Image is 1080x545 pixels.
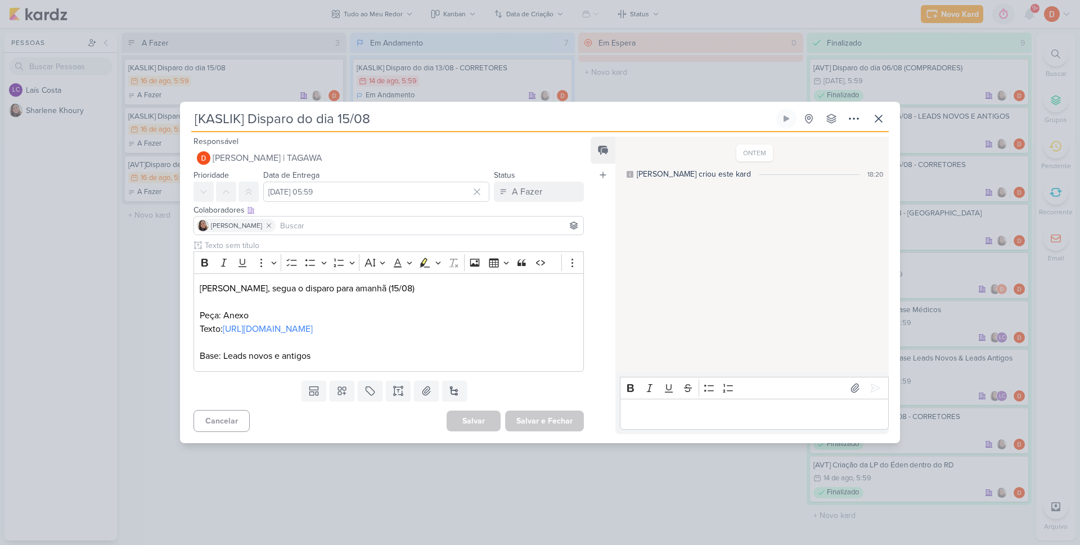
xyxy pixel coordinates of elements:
[494,182,584,202] button: A Fazer
[202,240,584,251] input: Texto sem título
[193,251,584,273] div: Editor toolbar
[278,219,581,232] input: Buscar
[197,151,210,165] img: Diego Lima | TAGAWA
[867,169,883,179] div: 18:20
[620,399,889,430] div: Editor editing area: main
[620,377,889,399] div: Editor toolbar
[191,109,774,129] input: Kard Sem Título
[211,220,262,231] span: [PERSON_NAME]
[193,204,584,216] div: Colaboradores
[213,151,322,165] span: [PERSON_NAME] | TAGAWA
[637,168,751,180] div: [PERSON_NAME] criou este kard
[200,322,578,336] p: Texto:
[263,182,489,202] input: Select a date
[197,220,209,231] img: Sharlene Khoury
[200,282,578,295] p: [PERSON_NAME], segua o disparo para amanhã (15/08)
[193,410,250,432] button: Cancelar
[193,137,238,146] label: Responsável
[200,309,578,322] p: Peça: Anexo
[193,273,584,372] div: Editor editing area: main
[494,170,515,180] label: Status
[193,170,229,180] label: Prioridade
[512,185,542,199] div: A Fazer
[223,323,313,335] a: [URL][DOMAIN_NAME]
[200,349,578,363] p: Base: Leads novos e antigos
[263,170,319,180] label: Data de Entrega
[782,114,791,123] div: Ligar relógio
[193,148,584,168] button: [PERSON_NAME] | TAGAWA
